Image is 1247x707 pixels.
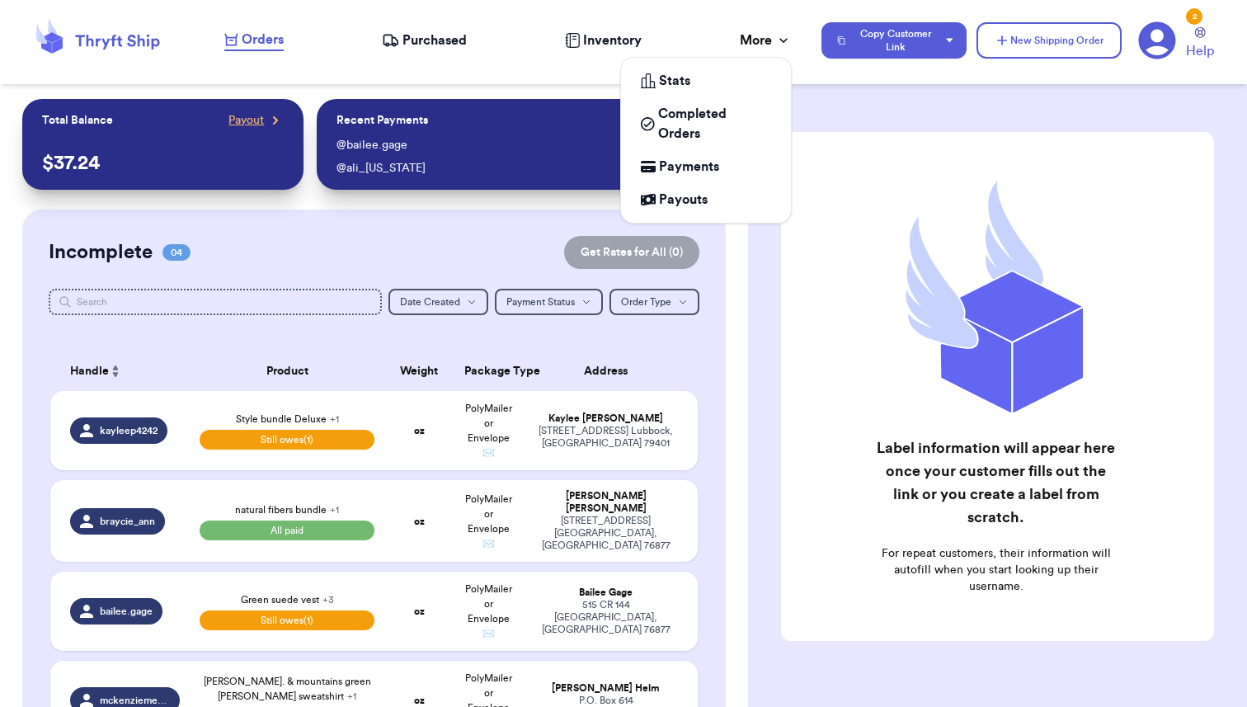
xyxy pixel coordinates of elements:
[49,289,382,315] input: Search
[100,605,153,618] span: bailee.gage
[162,244,191,261] span: 04
[236,414,339,424] span: Style bundle Deluxe
[200,521,374,540] span: All paid
[384,351,454,391] th: Weight
[1138,21,1176,59] a: 2
[49,239,153,266] h2: Incomplete
[200,430,374,450] span: Still owes (1)
[534,599,678,636] div: 515 CR 144 [GEOGRAPHIC_DATA] , [GEOGRAPHIC_DATA] 76877
[347,691,356,701] span: + 1
[465,494,512,549] span: PolyMailer or Envelope ✉️
[1186,27,1214,61] a: Help
[204,676,371,701] span: [PERSON_NAME]. & mountains green [PERSON_NAME] sweatshirt
[534,682,678,695] div: [PERSON_NAME] Helm
[414,516,425,526] strong: oz
[628,183,784,216] a: Payouts
[322,595,334,605] span: + 3
[506,297,575,307] span: Payment Status
[659,157,719,177] span: Payments
[534,490,678,515] div: [PERSON_NAME] [PERSON_NAME]
[336,160,661,177] div: @ ali_[US_STATE]
[628,97,784,150] a: Completed Orders
[200,610,374,630] span: Still owes (1)
[821,22,967,59] button: Copy Customer Link
[242,30,284,49] span: Orders
[42,150,284,177] p: $ 37.24
[330,505,339,515] span: + 1
[388,289,488,315] button: Date Created
[414,695,425,705] strong: oz
[109,361,122,381] button: Sort ascending
[414,426,425,436] strong: oz
[100,694,170,707] span: mckenziemerritthelm
[382,31,467,50] a: Purchased
[534,412,678,425] div: Kaylee [PERSON_NAME]
[583,31,642,50] span: Inventory
[1186,8,1202,25] div: 2
[336,112,428,129] p: Recent Payments
[534,587,678,599] div: Bailee Gage
[628,150,784,183] a: Payments
[100,515,155,528] span: braycie_ann
[565,31,642,50] a: Inventory
[70,363,109,380] span: Handle
[534,425,678,450] div: [STREET_ADDRESS] Lubbock , [GEOGRAPHIC_DATA] 79401
[875,436,1117,529] h2: Label information will appear here once your customer fills out the link or you create a label fr...
[224,30,284,51] a: Orders
[875,545,1117,595] p: For repeat customers, their information will autofill when you start looking up their username.
[609,289,699,315] button: Order Type
[465,584,512,639] span: PolyMailer or Envelope ✉️
[976,22,1122,59] button: New Shipping Order
[564,236,699,269] button: Get Rates for All (0)
[100,424,158,437] span: kayleep4242
[235,505,339,515] span: natural fibers bundle
[400,297,460,307] span: Date Created
[228,112,264,129] span: Payout
[495,289,603,315] button: Payment Status
[628,64,784,97] a: Stats
[658,104,771,144] span: Completed Orders
[621,297,671,307] span: Order Type
[534,515,678,552] div: [STREET_ADDRESS] [GEOGRAPHIC_DATA] , [GEOGRAPHIC_DATA] 76877
[659,190,708,210] span: Payouts
[241,595,334,605] span: Green suede vest
[454,351,524,391] th: Package Type
[414,606,425,616] strong: oz
[336,137,661,153] div: @ bailee.gage
[190,351,384,391] th: Product
[1186,41,1214,61] span: Help
[228,112,284,129] a: Payout
[465,403,512,458] span: PolyMailer or Envelope ✉️
[524,351,698,391] th: Address
[402,31,467,50] span: Purchased
[740,31,792,50] div: More
[659,71,690,91] span: Stats
[330,414,339,424] span: + 1
[42,112,113,129] p: Total Balance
